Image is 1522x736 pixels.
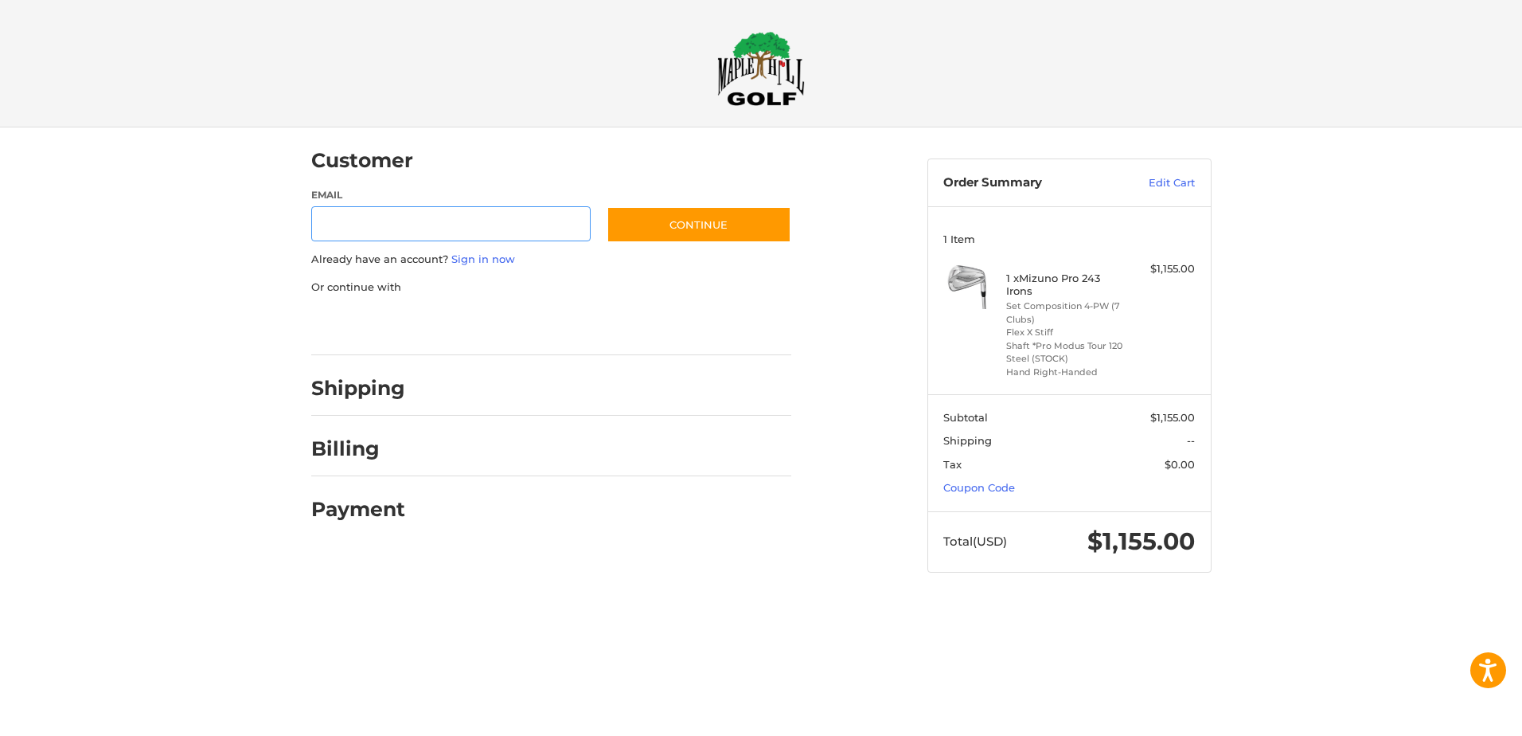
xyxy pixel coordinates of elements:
[311,376,405,401] h2: Shipping
[1006,366,1128,379] li: Hand Right-Handed
[607,206,791,243] button: Continue
[311,437,404,461] h2: Billing
[1006,326,1128,339] li: Flex X Stiff
[943,458,962,471] span: Tax
[943,175,1114,191] h3: Order Summary
[1087,527,1195,556] span: $1,155.00
[1114,175,1195,191] a: Edit Cart
[1132,261,1195,277] div: $1,155.00
[943,481,1015,494] a: Coupon Code
[311,188,591,202] label: Email
[1165,458,1195,471] span: $0.00
[576,311,695,339] iframe: PayPal-venmo
[943,434,992,447] span: Shipping
[1187,434,1195,447] span: --
[311,252,791,268] p: Already have an account?
[311,497,405,522] h2: Payment
[1150,411,1195,424] span: $1,155.00
[1006,272,1128,298] h4: 1 x Mizuno Pro 243 Irons
[451,253,515,265] a: Sign in now
[311,148,413,173] h2: Customer
[311,280,791,296] p: Or continue with
[943,233,1195,245] h3: 1 Item
[717,31,805,106] img: Maple Hill Golf
[943,411,988,424] span: Subtotal
[943,534,1007,549] span: Total (USD)
[441,311,560,339] iframe: PayPal-paylater
[1006,299,1128,326] li: Set Composition 4-PW (7 Clubs)
[306,311,425,339] iframe: PayPal-paypal
[1006,339,1128,366] li: Shaft *Pro Modus Tour 120 Steel (STOCK)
